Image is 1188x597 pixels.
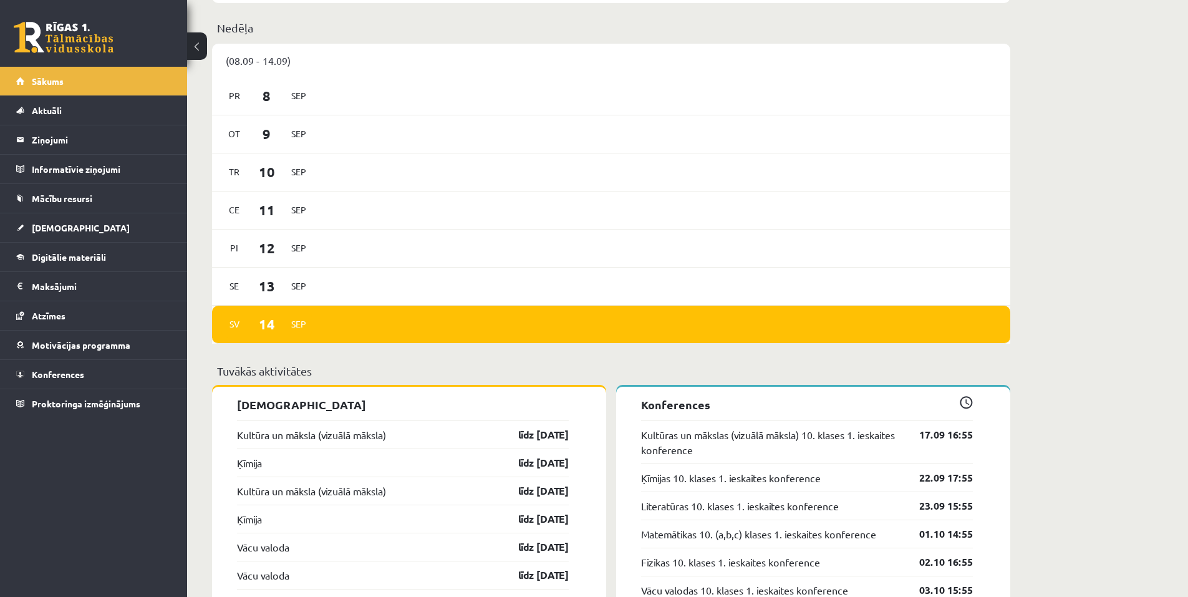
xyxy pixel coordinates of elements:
[641,470,821,485] a: Ķīmijas 10. klases 1. ieskaites konference
[641,527,876,541] a: Matemātikas 10. (a,b,c) klases 1. ieskaites konference
[237,396,569,413] p: [DEMOGRAPHIC_DATA]
[641,427,901,457] a: Kultūras un mākslas (vizuālā māksla) 10. klases 1. ieskaites konference
[496,455,569,470] a: līdz [DATE]
[16,360,171,389] a: Konferences
[14,22,113,53] a: Rīgas 1. Tālmācības vidusskola
[16,389,171,418] a: Proktoringa izmēģinājums
[237,568,289,583] a: Vācu valoda
[32,222,130,233] span: [DEMOGRAPHIC_DATA]
[32,310,65,321] span: Atzīmes
[286,200,312,220] span: Sep
[641,498,839,513] a: Literatūras 10. klases 1. ieskaites konference
[32,75,64,87] span: Sākums
[32,155,171,183] legend: Informatīvie ziņojumi
[16,125,171,154] a: Ziņojumi
[32,251,106,263] span: Digitālie materiāli
[32,193,92,204] span: Mācību resursi
[32,339,130,351] span: Motivācijas programma
[221,86,248,105] span: Pr
[221,238,248,258] span: Pi
[286,238,312,258] span: Sep
[496,568,569,583] a: līdz [DATE]
[16,96,171,125] a: Aktuāli
[237,427,386,442] a: Kultūra un māksla (vizuālā māksla)
[16,272,171,301] a: Maksājumi
[16,331,171,359] a: Motivācijas programma
[286,276,312,296] span: Sep
[901,470,973,485] a: 22.09 17:55
[248,85,286,106] span: 8
[286,162,312,182] span: Sep
[221,162,248,182] span: Tr
[16,301,171,330] a: Atzīmes
[32,105,62,116] span: Aktuāli
[32,369,84,380] span: Konferences
[248,162,286,182] span: 10
[16,184,171,213] a: Mācību resursi
[32,398,140,409] span: Proktoringa izmēģinājums
[212,44,1010,77] div: (08.09 - 14.09)
[221,314,248,334] span: Sv
[901,527,973,541] a: 01.10 14:55
[248,200,286,220] span: 11
[32,272,171,301] legend: Maksājumi
[248,124,286,144] span: 9
[16,67,171,95] a: Sākums
[901,555,973,570] a: 02.10 16:55
[237,483,386,498] a: Kultūra un māksla (vizuālā māksla)
[16,155,171,183] a: Informatīvie ziņojumi
[496,427,569,442] a: līdz [DATE]
[496,540,569,555] a: līdz [DATE]
[16,213,171,242] a: [DEMOGRAPHIC_DATA]
[221,200,248,220] span: Ce
[16,243,171,271] a: Digitālie materiāli
[641,555,820,570] a: Fizikas 10. klases 1. ieskaites konference
[901,498,973,513] a: 23.09 15:55
[286,124,312,143] span: Sep
[237,512,262,527] a: Ķīmija
[248,314,286,334] span: 14
[496,512,569,527] a: līdz [DATE]
[901,427,973,442] a: 17.09 16:55
[496,483,569,498] a: līdz [DATE]
[217,19,1005,36] p: Nedēļa
[237,455,262,470] a: Ķīmija
[237,540,289,555] a: Vācu valoda
[248,276,286,296] span: 13
[221,276,248,296] span: Se
[32,125,171,154] legend: Ziņojumi
[217,362,1005,379] p: Tuvākās aktivitātes
[286,314,312,334] span: Sep
[248,238,286,258] span: 12
[286,86,312,105] span: Sep
[641,396,973,413] p: Konferences
[221,124,248,143] span: Ot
